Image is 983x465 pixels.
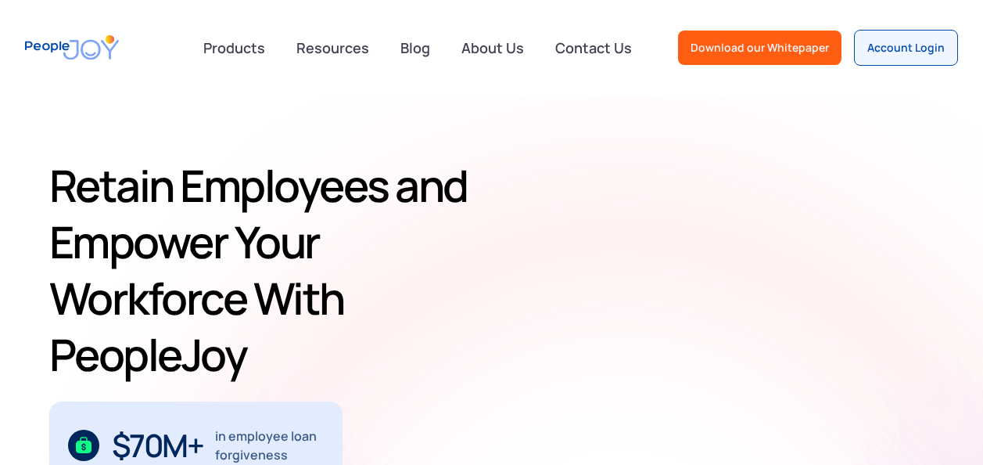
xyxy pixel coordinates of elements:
[867,40,945,56] div: Account Login
[391,31,439,65] a: Blog
[678,31,841,65] a: Download our Whitepaper
[546,31,641,65] a: Contact Us
[691,40,829,56] div: Download our Whitepaper
[452,31,533,65] a: About Us
[287,31,378,65] a: Resources
[112,433,203,458] div: $70M+
[215,427,324,464] div: in employee loan forgiveness
[49,157,503,383] h1: Retain Employees and Empower Your Workforce With PeopleJoy
[854,30,958,66] a: Account Login
[194,32,274,63] div: Products
[25,25,119,70] a: home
